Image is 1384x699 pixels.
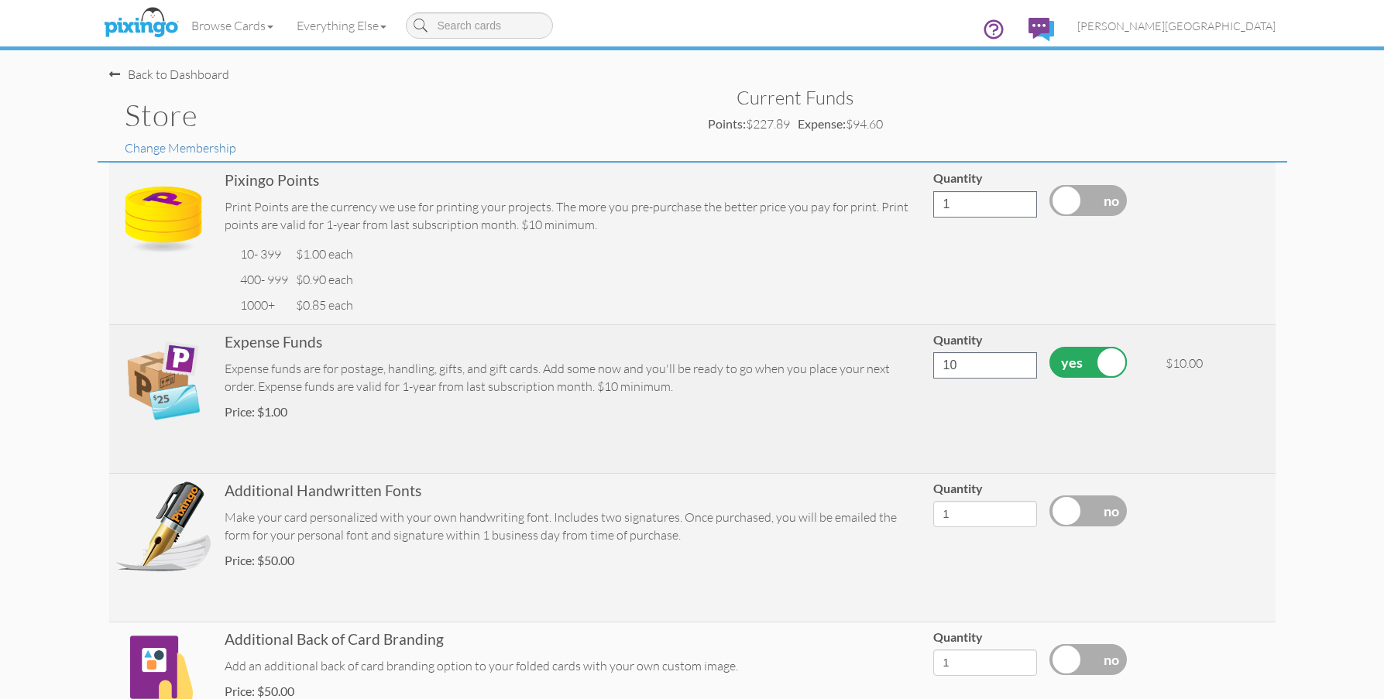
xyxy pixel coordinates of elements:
[225,360,921,396] div: Expense funds are for postage, handling, gifts, and gift cards. Add some now and you'll be ready ...
[285,6,398,45] a: Everything Else
[225,657,921,675] div: Add an additional back of card branding option to your folded cards with your own custom image.
[798,116,846,131] strong: Expense:
[225,331,921,352] div: Expense Funds
[225,684,294,698] strong: Price: $50.00
[1029,18,1054,41] img: comments.svg
[100,4,182,43] img: pixingo logo
[292,293,357,318] td: $0.85 each
[261,272,288,287] span: - 999
[115,170,212,266] img: points-icon.png
[115,480,212,577] img: 20190710-225205-dfa457a8392e-original.png
[292,242,357,267] td: $1.00 each
[704,111,794,137] td: $227.89
[708,116,746,131] strong: Points:
[236,293,292,318] td: 1000
[225,509,921,544] div: Make your card personalized with your own handwriting font. Includes two signatures. Once purchas...
[254,246,281,262] span: - 399
[225,170,921,190] div: Pixingo Points
[225,629,921,649] div: Additional Back of Card Branding
[292,267,357,293] td: $0.90 each
[125,99,681,132] h1: Store
[225,198,921,234] div: Print Points are the currency we use for printing your projects. The more you pre-purchase the be...
[225,404,287,419] strong: Price: $1.00
[1077,19,1276,33] span: [PERSON_NAME][GEOGRAPHIC_DATA]
[225,553,294,567] strong: Price: $50.00
[125,140,236,156] a: Change Membership
[712,87,879,108] h3: Current Funds
[236,242,292,267] td: 10
[180,6,285,45] a: Browse Cards
[236,267,292,293] td: 400
[115,331,212,428] img: expense-icon.png
[933,480,983,498] label: Quantity
[109,66,229,84] div: Back to Dashboard
[225,480,921,501] div: Additional Handwritten Fonts
[406,12,553,39] input: Search cards
[794,111,887,137] td: $94.60
[933,170,983,187] label: Quantity
[109,50,1276,84] nav-back: Dashboard
[933,629,983,646] label: Quantity
[268,297,275,313] span: +
[933,331,983,349] label: Quantity
[1166,355,1269,372] div: $10.00
[1066,6,1287,46] a: [PERSON_NAME][GEOGRAPHIC_DATA]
